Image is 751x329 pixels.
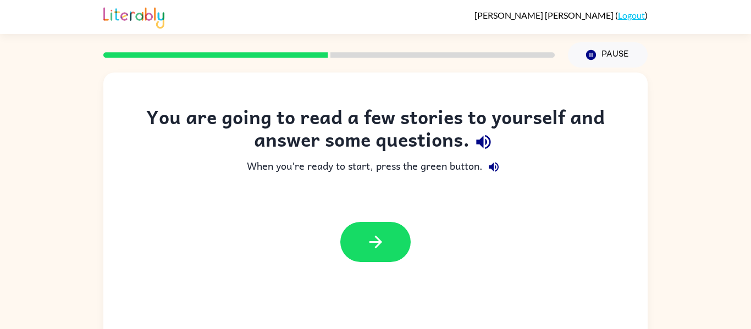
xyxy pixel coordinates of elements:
[618,10,645,20] a: Logout
[474,10,648,20] div: ( )
[103,4,164,29] img: Literably
[568,42,648,68] button: Pause
[474,10,615,20] span: [PERSON_NAME] [PERSON_NAME]
[125,105,626,156] div: You are going to read a few stories to yourself and answer some questions.
[125,156,626,178] div: When you're ready to start, press the green button.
